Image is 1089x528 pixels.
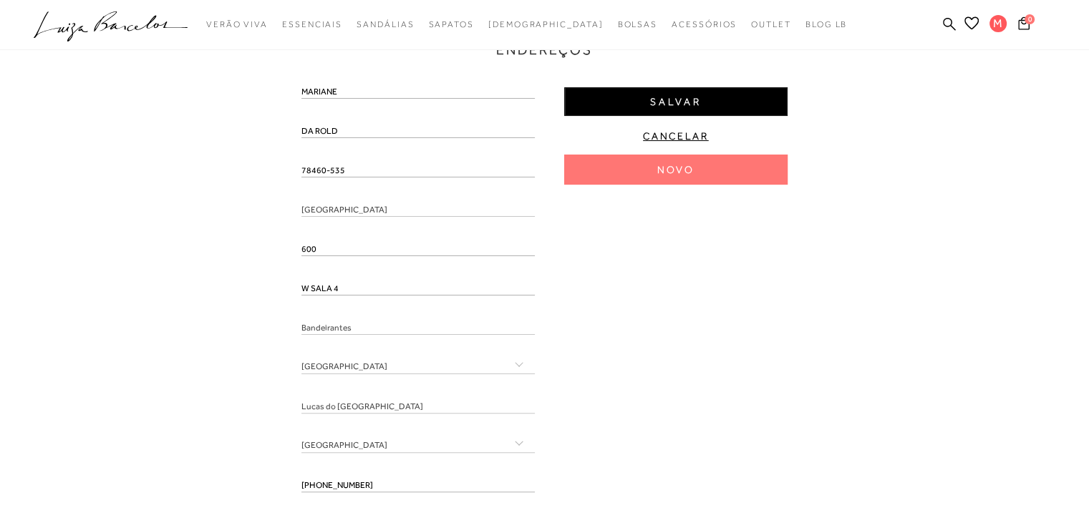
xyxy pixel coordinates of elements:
[672,19,737,29] span: Acessórios
[206,11,268,38] a: noSubCategoriesText
[983,14,1014,36] button: M
[672,11,737,38] a: noSubCategoriesText
[301,163,535,177] input: CEP/Código postal
[643,129,709,143] span: Cancelar
[301,242,535,256] input: Número
[301,124,535,138] input: Sobrenome
[617,19,657,29] span: Bolsas
[301,321,535,335] input: Bairro
[301,84,535,99] input: Nome
[1025,14,1035,24] span: 0
[488,19,604,29] span: [DEMOGRAPHIC_DATA]
[428,11,473,38] a: noSubCategoriesText
[357,19,414,29] span: Sandálias
[989,15,1007,32] span: M
[564,87,788,116] button: Salvar
[488,11,604,38] a: noSubCategoriesText
[301,202,535,217] input: Endereço
[805,11,847,38] a: BLOG LB
[282,19,342,29] span: Essenciais
[301,281,535,295] input: Complemento
[657,163,694,177] span: Novo
[564,129,788,144] button: Cancelar
[805,19,847,29] span: BLOG LB
[751,19,791,29] span: Outlet
[650,95,702,109] span: Salvar
[564,155,788,185] button: Novo
[206,19,268,29] span: Verão Viva
[1014,16,1034,35] button: 0
[751,11,791,38] a: noSubCategoriesText
[282,11,342,38] a: noSubCategoriesText
[428,19,473,29] span: Sapatos
[301,399,535,414] input: Cidade
[301,478,535,492] input: Número de telefone
[617,11,657,38] a: noSubCategoriesText
[357,11,414,38] a: noSubCategoriesText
